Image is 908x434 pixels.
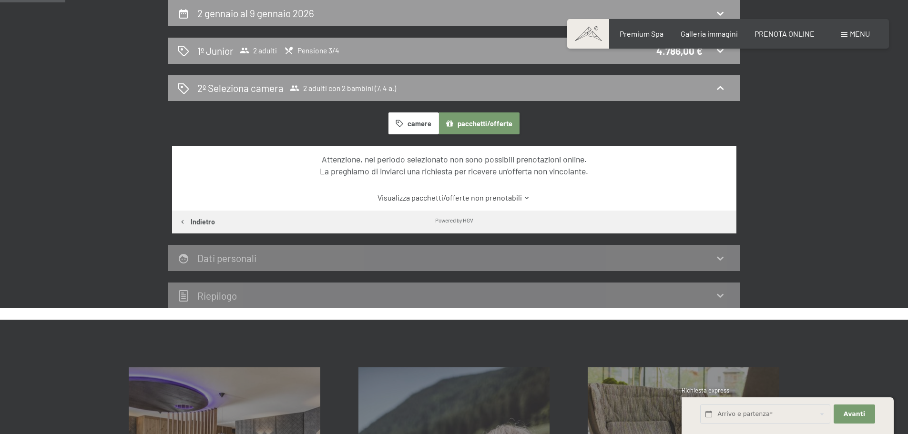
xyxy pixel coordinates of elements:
a: Galleria immagini [681,29,738,38]
div: 4.786,00 € [656,44,703,58]
h2: Riepilogo [197,290,237,302]
span: Pensione 3/4 [284,46,339,55]
span: Avanti [844,410,865,418]
div: Attenzione, nel periodo selezionato non sono possibili prenotazioni online. La preghiamo di invia... [189,153,719,177]
a: PRENOTA ONLINE [755,29,815,38]
a: Premium Spa [620,29,663,38]
span: Menu [850,29,870,38]
button: Avanti [834,404,875,424]
a: Visualizza pacchetti/offerte non prenotabili [189,192,719,203]
h2: 1º Junior [197,44,234,58]
h2: 2º Seleziona camera [197,81,284,95]
button: camere [388,112,438,134]
span: 2 adulti [240,46,277,55]
span: Richiesta express [682,386,729,394]
h2: 2 gennaio al 9 gennaio 2026 [197,7,314,19]
h2: Dati personali [197,252,256,264]
span: 2 adulti con 2 bambini (7, 4 a.) [290,83,396,93]
div: Powered by HGV [435,216,473,224]
button: pacchetti/offerte [439,112,520,134]
button: Indietro [172,211,222,233]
